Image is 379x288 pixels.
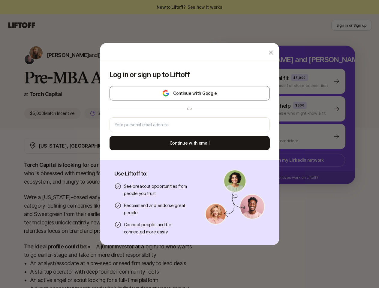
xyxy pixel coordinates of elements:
[110,70,270,79] p: Log in or sign up to Liftoff
[185,106,194,111] div: or
[114,169,191,178] p: Use Liftoff to:
[110,136,270,150] button: Continue with email
[110,86,270,100] button: Continue with Google
[205,169,265,225] img: signup-banner
[124,202,191,216] p: Recommend and endorse great people
[162,90,170,97] img: google-logo
[124,183,191,197] p: See breakout opportunities from people you trust
[115,121,265,128] input: Your personal email address
[124,221,191,235] p: Connect people, and be connected more easily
